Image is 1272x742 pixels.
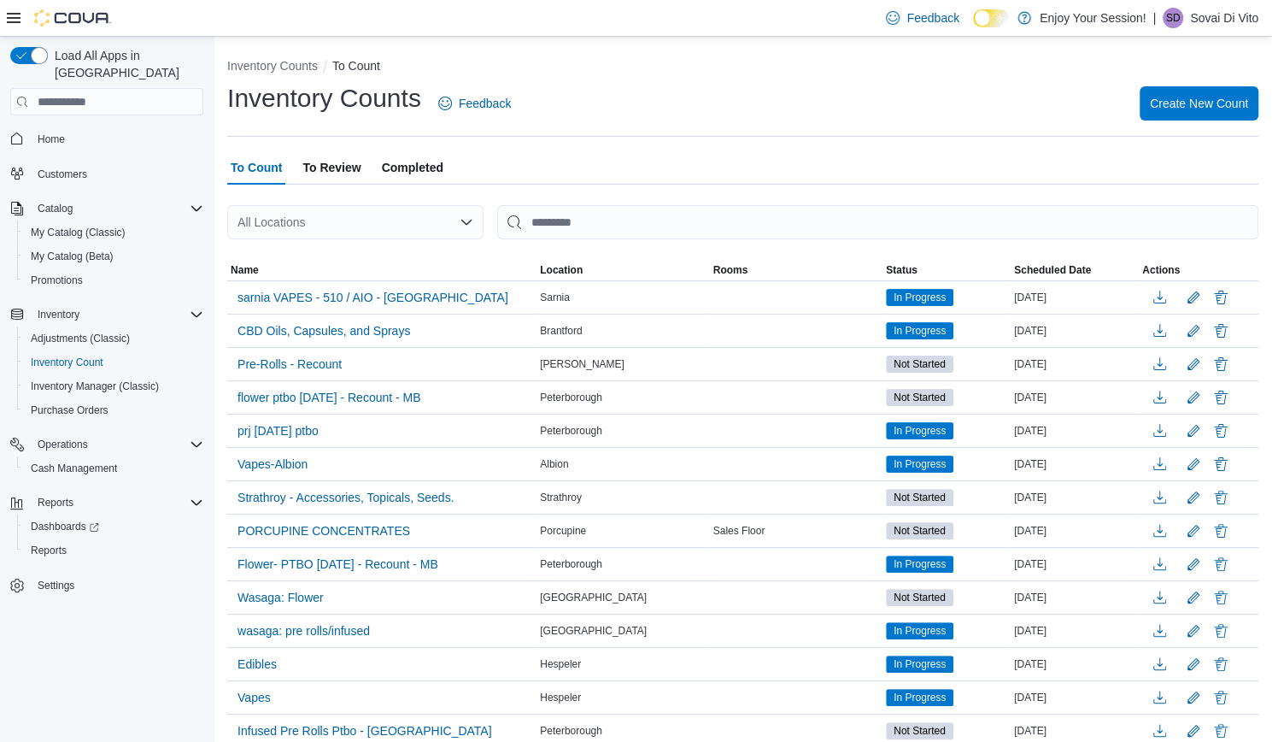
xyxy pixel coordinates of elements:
span: Dashboards [31,520,99,533]
span: Load All Apps in [GEOGRAPHIC_DATA] [48,47,203,81]
button: Rooms [710,260,882,280]
span: Peterborough [540,391,602,404]
span: Cash Management [31,462,117,475]
button: Flower- PTBO [DATE] - Recount - MB [231,551,445,577]
span: Not Started [886,589,953,606]
div: [DATE] [1011,287,1139,308]
span: In Progress [894,456,946,472]
span: SD [1166,8,1181,28]
span: Catalog [31,198,203,219]
button: PORCUPINE CONCENTRATES [231,518,417,544]
button: Delete [1210,454,1231,474]
span: CBD Oils, Capsules, and Sprays [237,322,410,339]
span: Purchase Orders [24,400,203,421]
button: Status [882,260,1011,280]
span: Sarnia [540,291,570,304]
a: Reports [24,540,73,561]
button: Home [3,126,210,150]
a: Settings [31,575,81,596]
button: Edibles [231,651,284,677]
span: Home [38,132,65,146]
button: Promotions [17,268,210,292]
button: Catalog [3,197,210,221]
span: In Progress [894,323,946,339]
button: CBD Oils, Capsules, and Sprays [231,318,417,344]
span: In Progress [886,422,953,439]
span: In Progress [886,289,953,306]
a: Customers [31,164,94,185]
button: Open list of options [460,215,473,229]
a: Feedback [879,1,965,35]
span: Promotions [31,274,83,287]
a: Dashboards [17,515,210,539]
span: My Catalog (Beta) [31,250,114,263]
a: My Catalog (Beta) [24,246,120,267]
span: In Progress [886,656,953,673]
span: My Catalog (Beta) [24,246,203,267]
span: My Catalog (Classic) [24,222,203,243]
span: Not Started [886,522,953,539]
span: Vapes [237,689,271,706]
span: Albion [540,457,568,471]
span: Inventory [31,304,203,325]
button: sarnia VAPES - 510 / AIO - [GEOGRAPHIC_DATA] [231,285,515,310]
span: My Catalog (Classic) [31,226,126,239]
button: Edit count details [1183,318,1204,344]
span: Operations [31,434,203,455]
button: prj [DATE] ptbo [231,418,325,444]
span: [PERSON_NAME] [540,357,624,371]
span: Pre-Rolls - Recount [237,356,342,373]
span: Settings [38,579,74,592]
span: Inventory Count [24,352,203,373]
input: This is a search bar. After typing your query, hit enter to filter the results lower in the page. [497,205,1258,239]
button: Edit count details [1183,618,1204,644]
a: Inventory Count [24,352,110,373]
span: Not Started [886,489,953,506]
button: Name [227,260,536,280]
div: [DATE] [1011,354,1139,374]
button: Edit count details [1183,351,1204,377]
span: Reports [31,492,203,513]
button: Delete [1210,287,1231,308]
a: My Catalog (Classic) [24,222,132,243]
button: Inventory Count [17,350,210,374]
button: Delete [1210,354,1231,374]
button: Edit count details [1183,585,1204,610]
span: Inventory Count [31,356,103,369]
button: Cash Management [17,456,210,480]
p: Enjoy Your Session! [1040,8,1146,28]
span: sarnia VAPES - 510 / AIO - [GEOGRAPHIC_DATA] [237,289,508,306]
div: [DATE] [1011,521,1139,541]
span: In Progress [886,689,953,706]
span: Not Started [894,590,946,605]
button: Delete [1210,421,1231,441]
span: Vapes-Albion [237,456,308,473]
span: Not Started [894,390,946,405]
a: Promotions [24,270,90,291]
nav: Complex example [10,119,203,642]
button: My Catalog (Classic) [17,221,210,244]
span: wasaga: pre rolls/infused [237,622,370,639]
span: Feedback [459,95,511,112]
span: Settings [31,574,203,596]
span: Actions [1142,263,1180,277]
div: [DATE] [1011,454,1139,474]
button: Create New Count [1140,86,1258,121]
span: Dashboards [24,516,203,537]
p: Sovai Di Vito [1190,8,1258,28]
button: Operations [3,433,210,456]
span: Not Started [894,723,946,739]
span: Adjustments (Classic) [31,332,130,345]
button: Inventory Manager (Classic) [17,374,210,398]
button: Delete [1210,587,1231,608]
span: Rooms [713,263,748,277]
span: Completed [382,150,443,185]
span: Strathroy - Accessories, Topicals, Seeds. [237,489,454,506]
button: Edit count details [1183,418,1204,444]
span: Inventory Manager (Classic) [31,380,159,393]
span: In Progress [894,690,946,705]
h1: Inventory Counts [227,81,421,115]
button: Vapes [231,685,278,710]
button: Edit count details [1183,551,1204,577]
span: Home [31,127,203,149]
